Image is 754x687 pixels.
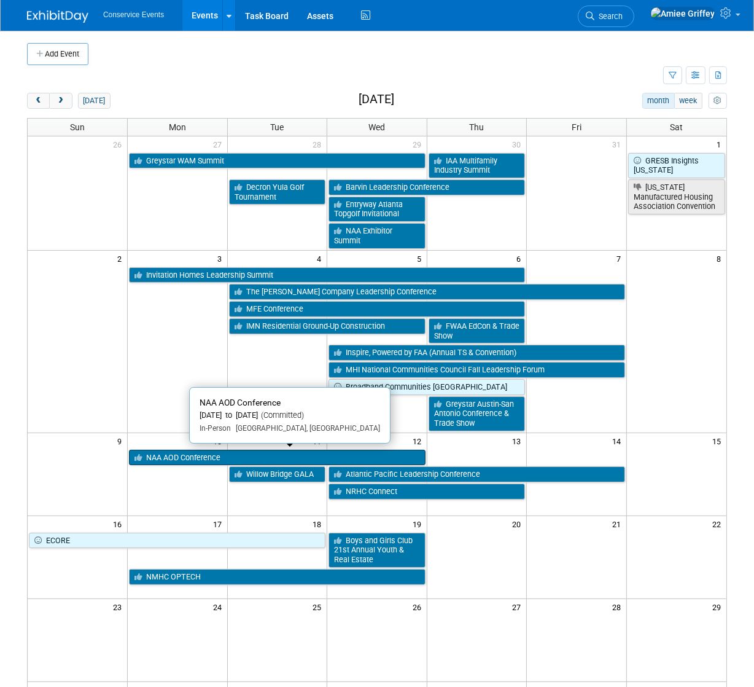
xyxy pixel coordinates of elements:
[129,569,426,585] a: NMHC OPTECH
[129,267,525,283] a: Invitation Homes Leadership Summit
[674,93,702,109] button: week
[27,93,50,109] button: prev
[112,136,127,152] span: 26
[328,179,525,195] a: Barvin Leadership Conference
[49,93,72,109] button: next
[231,424,380,433] span: [GEOGRAPHIC_DATA], [GEOGRAPHIC_DATA]
[429,318,526,343] a: FWAA EdCon & Trade Show
[328,345,625,361] a: Inspire, Powered by FAA (Annual TS & Convention)
[511,433,526,449] span: 13
[713,97,721,105] i: Personalize Calendar
[78,93,111,109] button: [DATE]
[112,516,127,532] span: 16
[578,6,634,27] a: Search
[359,93,394,106] h2: [DATE]
[411,599,427,614] span: 26
[611,136,626,152] span: 31
[311,599,327,614] span: 25
[200,398,281,407] span: NAA AOD Conference
[200,424,231,433] span: In-Person
[711,599,726,614] span: 29
[511,516,526,532] span: 20
[368,122,385,132] span: Wed
[411,516,427,532] span: 19
[216,251,227,266] span: 3
[709,93,727,109] button: myCustomButton
[129,450,426,466] a: NAA AOD Conference
[611,599,626,614] span: 28
[311,516,327,532] span: 18
[628,179,725,214] a: [US_STATE] Manufactured Housing Association Convention
[328,379,525,395] a: Broadband Communities [GEOGRAPHIC_DATA]
[511,136,526,152] span: 30
[650,7,715,20] img: Amiee Griffey
[416,251,427,266] span: 5
[611,433,626,449] span: 14
[328,362,625,378] a: MHI National Communities Council Fall Leadership Forum
[229,301,526,317] a: MFE Conference
[328,197,426,222] a: Entryway Atlanta Topgolf Invitational
[470,122,484,132] span: Thu
[70,122,85,132] span: Sun
[27,43,88,65] button: Add Event
[711,516,726,532] span: 22
[200,410,380,421] div: [DATE] to [DATE]
[611,516,626,532] span: 21
[328,533,426,568] a: Boys and Girls Club 21st Annual Youth & Real Estate
[229,318,426,334] a: IMN Residential Ground-Up Construction
[116,251,127,266] span: 2
[429,153,526,178] a: IAA Multifamily Industry Summit
[112,599,127,614] span: 23
[212,599,227,614] span: 24
[411,136,427,152] span: 29
[670,122,683,132] span: Sat
[270,122,284,132] span: Tue
[515,251,526,266] span: 6
[212,516,227,532] span: 17
[169,122,186,132] span: Mon
[429,396,526,431] a: Greystar Austin-San Antonio Conference & Trade Show
[29,533,325,549] a: ECORE
[594,12,623,21] span: Search
[212,136,227,152] span: 27
[27,10,88,23] img: ExhibitDay
[328,466,625,482] a: Atlantic Pacific Leadership Conference
[715,136,726,152] span: 1
[628,153,725,178] a: GRESB Insights [US_STATE]
[711,433,726,449] span: 15
[715,251,726,266] span: 8
[229,284,625,300] a: The [PERSON_NAME] Company Leadership Conference
[642,93,675,109] button: month
[311,136,327,152] span: 28
[258,410,304,420] span: (Committed)
[572,122,581,132] span: Fri
[615,251,626,266] span: 7
[229,179,326,205] a: Decron Yula Golf Tournament
[511,599,526,614] span: 27
[103,10,164,19] span: Conservice Events
[229,466,326,482] a: Willow Bridge GALA
[129,153,426,169] a: Greystar WAM Summit
[328,484,525,500] a: NRHC Connect
[116,433,127,449] span: 9
[328,223,426,248] a: NAA Exhibitor Summit
[411,433,427,449] span: 12
[316,251,327,266] span: 4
